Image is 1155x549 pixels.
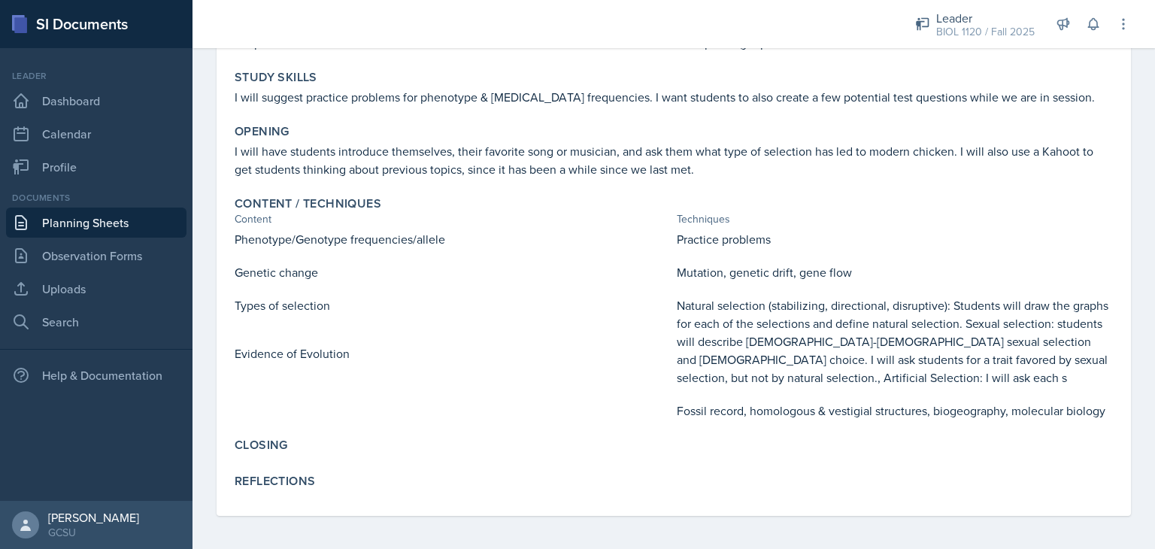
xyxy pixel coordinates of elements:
[6,69,186,83] div: Leader
[235,88,1113,106] p: I will suggest practice problems for phenotype & [MEDICAL_DATA] frequencies. I want students to a...
[6,241,186,271] a: Observation Forms
[235,344,671,362] p: Evidence of Evolution
[6,274,186,304] a: Uploads
[235,230,671,248] p: Phenotype/Genotype frequencies/allele
[6,208,186,238] a: Planning Sheets
[677,263,1113,281] p: Mutation, genetic drift, gene flow
[6,307,186,337] a: Search
[48,525,139,540] div: GCSU
[235,474,315,489] label: Reflections
[235,196,381,211] label: Content / Techniques
[936,24,1035,40] div: BIOL 1120 / Fall 2025
[235,263,671,281] p: Genetic change
[6,191,186,205] div: Documents
[936,9,1035,27] div: Leader
[235,296,671,314] p: Types of selection
[48,510,139,525] div: [PERSON_NAME]
[677,402,1113,420] p: Fossil record, homologous & vestigial structures, biogeography, molecular biology
[6,360,186,390] div: Help & Documentation
[235,142,1113,178] p: I will have students introduce themselves, their favorite song or musician, and ask them what typ...
[235,438,288,453] label: Closing
[235,211,671,227] div: Content
[6,152,186,182] a: Profile
[6,119,186,149] a: Calendar
[235,70,317,85] label: Study Skills
[677,296,1113,387] p: Natural selection (stabilizing, directional, disruptive): Students will draw the graphs for each ...
[235,124,290,139] label: Opening
[677,230,1113,248] p: Practice problems
[677,211,1113,227] div: Techniques
[6,86,186,116] a: Dashboard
